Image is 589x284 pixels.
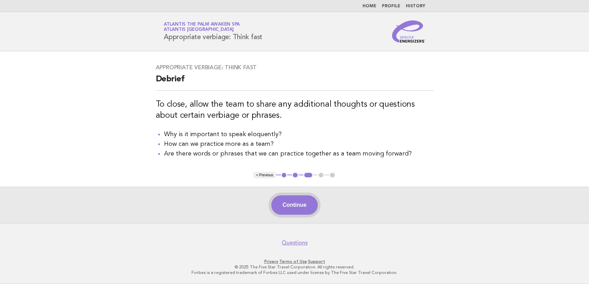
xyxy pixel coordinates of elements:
[271,195,317,215] button: Continue
[156,64,434,71] h3: Appropriate verbiage: Think fast
[164,23,262,41] h1: Appropriate verbiage: Think fast
[382,4,400,8] a: Profile
[156,74,434,91] h2: Debrief
[164,22,240,32] a: Atlantis The Palm Awaken SpaAtlantis [GEOGRAPHIC_DATA]
[253,172,276,179] button: < Previous
[292,172,299,179] button: 2
[82,270,507,275] p: Forbes is a registered trademark of Forbes LLC used under license by The Five Star Travel Corpora...
[392,20,425,43] img: Service Energizers
[406,4,425,8] a: History
[82,259,507,264] p: · ·
[279,259,307,264] a: Terms of Use
[156,99,434,121] h3: To close, allow the team to share any additional thoughts or questions about certain verbiage or ...
[264,259,278,264] a: Privacy
[308,259,325,264] a: Support
[82,264,507,270] p: © 2025 The Five Star Travel Corporation. All rights reserved.
[282,239,308,246] a: Questions
[164,28,234,32] span: Atlantis [GEOGRAPHIC_DATA]
[281,172,288,179] button: 1
[164,139,434,149] li: How can we practice more as a team?
[303,172,313,179] button: 3
[164,130,434,139] li: Why is it important to speak eloquently?
[362,4,376,8] a: Home
[164,149,434,159] li: Are there words or phrases that we can practice together as a team moving forward?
